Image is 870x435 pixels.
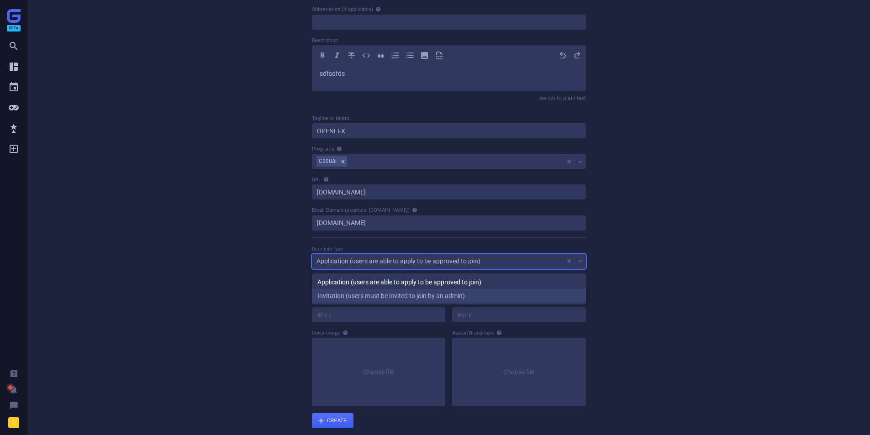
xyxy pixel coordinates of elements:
i:  [9,385,18,394]
i:  [8,123,19,134]
i:  [362,50,371,62]
a: D [8,410,19,428]
div: Casual [316,156,339,167]
span: Cover image [312,330,340,336]
i:  [318,50,327,62]
div: Application (users are able to apply to be approved to join) [312,275,586,289]
span: sdfsdfds [320,70,345,77]
i:  [376,50,385,62]
span: D [8,417,19,428]
span: Programs [312,146,334,152]
span: Avatar/Brandmark [452,330,494,336]
i:  [435,50,444,62]
i:  [332,50,342,62]
div: Application (users are able to apply to be approved to join) [316,258,480,264]
i:  [8,61,19,72]
span: Abbreviation (if applicable) [312,6,373,12]
i:  [8,102,19,113]
i:  [420,50,429,62]
i:  [406,50,415,62]
i:  [558,50,567,62]
span: Tagline or Motto [312,115,349,121]
button: Create [312,413,354,428]
input: #FFF [452,307,586,322]
span: Beta [7,25,21,31]
span: Email Domain (example: [DOMAIN_NAME]) [312,207,410,213]
i:  [8,82,19,93]
i:  [347,50,356,62]
div: Invitation (users must be invited to join by an admin) [312,289,586,303]
i:  [8,41,19,52]
i:  [9,401,18,410]
span: User join type [312,246,343,252]
span: URL [312,177,321,183]
span: switch to plain text [312,95,586,101]
img: Geex [7,9,21,23]
i:  [8,143,19,154]
input: #FFF [312,307,446,322]
i:  [573,50,582,62]
i:  [9,369,18,378]
i:  [391,50,400,62]
span: Description [312,37,338,43]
